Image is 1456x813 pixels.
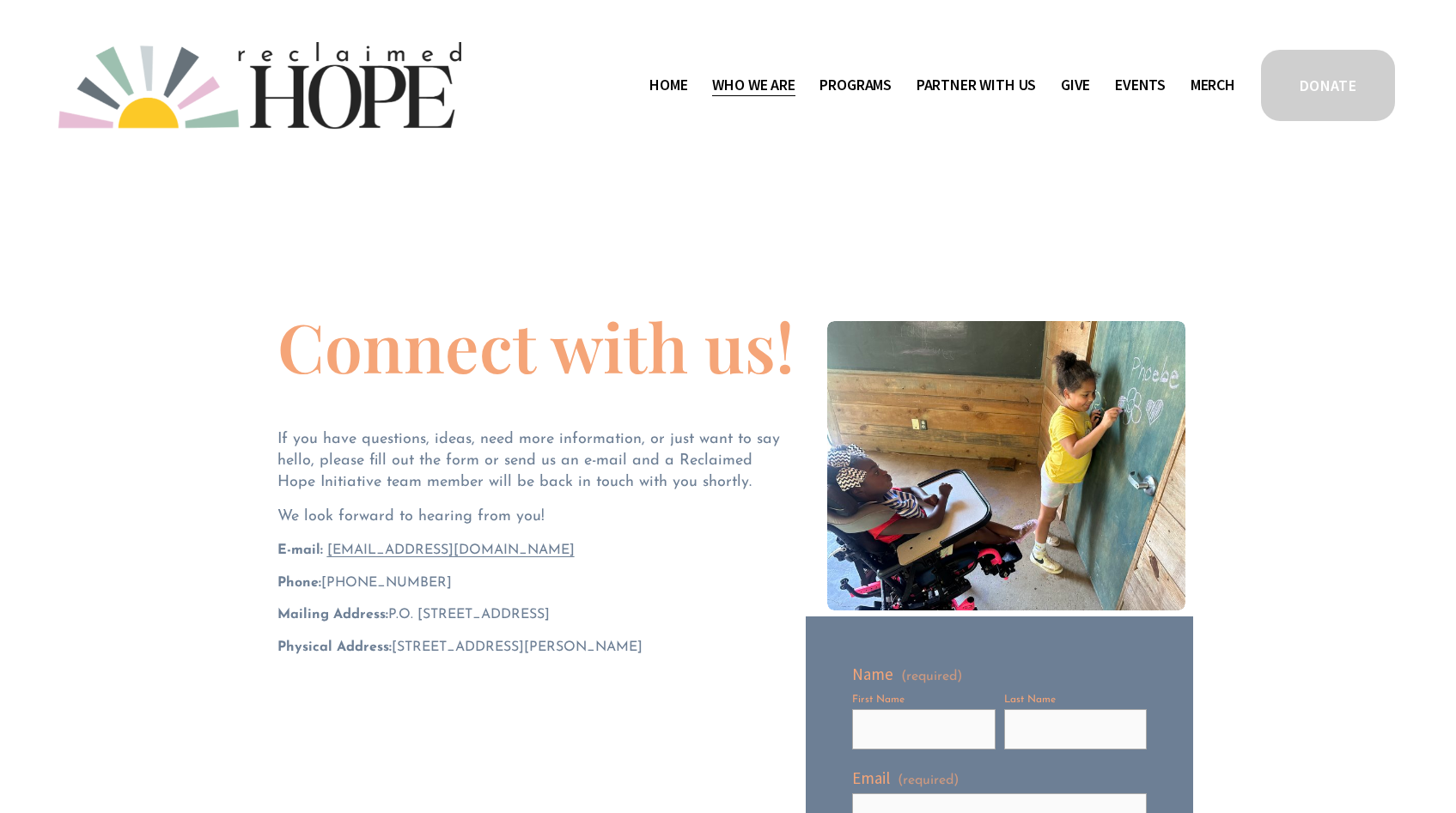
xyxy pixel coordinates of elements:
[1258,47,1398,124] a: DONATE
[277,312,795,379] h1: Connect with us!
[327,543,575,557] a: [EMAIL_ADDRESS][DOMAIN_NAME]
[852,767,890,790] span: Email
[712,73,795,98] span: Who We Are
[917,71,1036,99] a: folder dropdown
[649,71,687,99] a: Home
[1115,71,1166,99] a: Events
[277,509,545,525] span: We look forward to hearing from you!
[901,670,962,683] span: (required)
[819,71,892,99] a: folder dropdown
[852,693,996,709] div: First Name
[277,640,392,654] strong: Physical Address:
[917,73,1036,98] span: Partner With Us
[277,576,321,590] strong: Phone:
[277,608,550,622] span: P.O. [STREET_ADDRESS]
[1191,71,1235,99] a: Merch
[1004,693,1148,709] div: Last Name
[277,432,785,490] span: If you have questions, ideas, need more information, or just want to say hello, please fill out t...
[852,663,893,686] span: Name
[277,640,643,654] span: [STREET_ADDRESS][PERSON_NAME]
[277,576,452,590] span: ‪[PHONE_NUMBER]‬
[819,73,892,98] span: Programs
[277,608,388,622] strong: Mailing Address:
[58,42,461,129] img: Reclaimed Hope Initiative
[898,771,959,790] span: (required)
[1061,71,1090,99] a: Give
[712,71,795,99] a: folder dropdown
[277,543,323,557] strong: E-mail:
